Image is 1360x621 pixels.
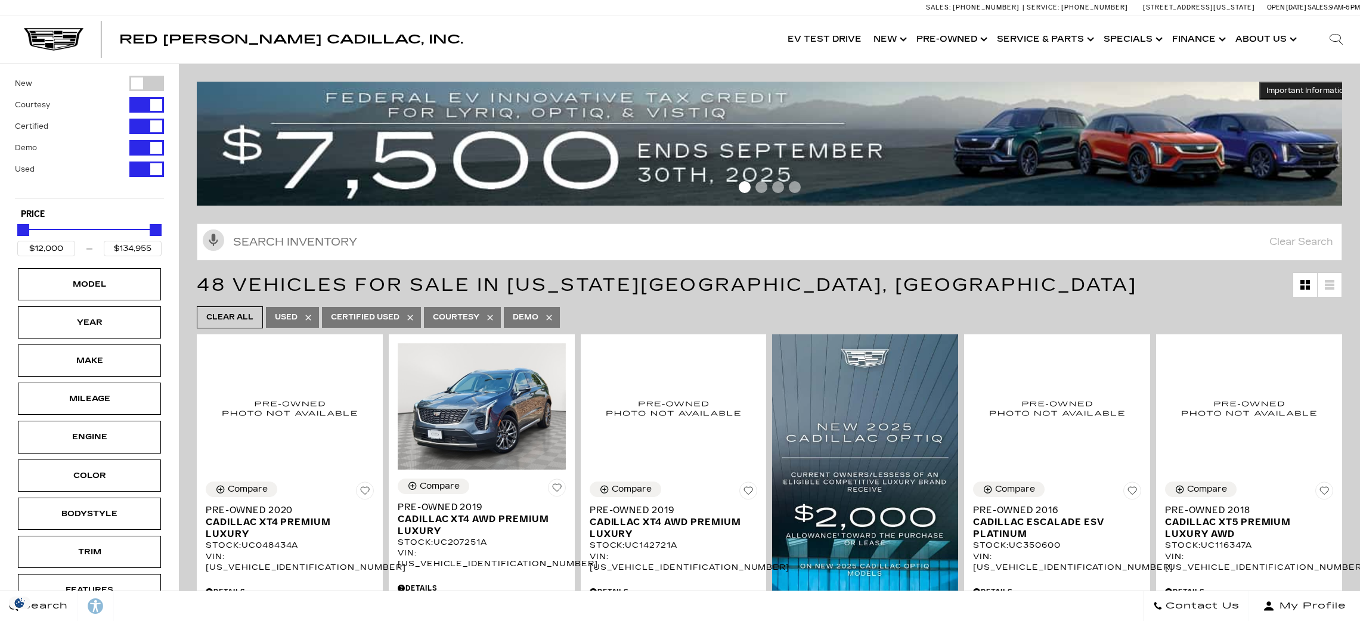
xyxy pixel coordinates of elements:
button: Save Vehicle [548,479,566,501]
div: VIN: [US_VEHICLE_IDENTIFICATION_NUMBER] [398,548,566,569]
span: Important Information [1266,86,1349,95]
span: Go to slide 4 [789,181,801,193]
div: Compare [1187,484,1227,495]
a: [STREET_ADDRESS][US_STATE] [1143,4,1255,11]
div: EngineEngine [18,421,161,453]
button: Save Vehicle [356,482,374,504]
h5: Price [21,209,158,220]
img: 2019 Cadillac XT4 AWD Premium Luxury [590,343,758,473]
div: Maximum Price [150,224,162,236]
span: Clear All [206,310,253,325]
a: Cadillac Dark Logo with Cadillac White Text [24,28,83,51]
img: vrp-tax-ending-august-version [197,82,1356,206]
div: Pricing Details - Pre-Owned 2016 Cadillac Escalade ESV Platinum [973,586,1141,597]
span: Go to slide 2 [755,181,767,193]
label: Certified [15,120,48,132]
span: Service: [1027,4,1060,11]
div: Stock : UC116347A [1165,540,1333,551]
span: Go to slide 1 [739,181,751,193]
div: MakeMake [18,344,161,377]
div: VIN: [US_VEHICLE_IDENTIFICATION_NUMBER] [973,551,1141,573]
button: Compare Vehicle [398,479,469,494]
button: Compare Vehicle [206,482,277,497]
div: Pricing Details - Pre-Owned 2019 Cadillac XT4 AWD Premium Luxury [590,586,758,597]
span: Cadillac XT4 AWD Premium Luxury [398,513,557,537]
a: Pre-Owned 2018Cadillac XT5 Premium Luxury AWD [1165,504,1333,540]
img: Opt-Out Icon [6,597,33,609]
span: Pre-Owned 2019 [590,504,749,516]
span: Certified Used [331,310,399,325]
div: Model [60,278,119,291]
a: Pre-Owned 2016Cadillac Escalade ESV Platinum [973,504,1141,540]
div: TrimTrim [18,536,161,568]
span: Used [275,310,298,325]
span: Pre-Owned 2019 [398,501,557,513]
span: Open [DATE] [1267,4,1306,11]
div: Filter by Vehicle Type [15,76,164,198]
label: Courtesy [15,99,50,111]
button: Compare Vehicle [973,482,1045,497]
a: Red [PERSON_NAME] Cadillac, Inc. [119,33,463,45]
span: Cadillac Escalade ESV Platinum [973,516,1132,540]
div: Make [60,354,119,367]
div: Stock : UC350600 [973,540,1141,551]
div: Stock : UC207251A [398,537,566,548]
span: [PHONE_NUMBER] [953,4,1020,11]
a: EV Test Drive [782,15,868,63]
div: Pricing Details - Pre-Owned 2020 Cadillac XT4 Premium Luxury [206,586,374,597]
span: Pre-Owned 2018 [1165,504,1324,516]
span: Cadillac XT4 Premium Luxury [206,516,365,540]
a: About Us [1229,15,1300,63]
img: 2020 Cadillac XT4 Premium Luxury [206,343,374,473]
span: [PHONE_NUMBER] [1061,4,1128,11]
div: ColorColor [18,459,161,492]
div: Stock : UC048434A [206,540,374,551]
button: Important Information [1259,82,1356,100]
div: VIN: [US_VEHICLE_IDENTIFICATION_NUMBER] [590,551,758,573]
span: Sales: [1308,4,1329,11]
div: VIN: [US_VEHICLE_IDENTIFICATION_NUMBER] [206,551,374,573]
a: Pre-Owned [910,15,991,63]
span: Courtesy [433,310,479,325]
img: 2019 Cadillac XT4 AWD Premium Luxury [398,343,566,469]
div: Color [60,469,119,482]
a: Finance [1166,15,1229,63]
span: Go to slide 3 [772,181,784,193]
div: Mileage [60,392,119,405]
a: Sales: [PHONE_NUMBER] [926,4,1023,11]
button: Compare Vehicle [1165,482,1237,497]
a: Pre-Owned 2019Cadillac XT4 AWD Premium Luxury [398,501,566,537]
div: Trim [60,545,119,558]
svg: Click to toggle on voice search [203,229,224,251]
span: Demo [513,310,538,325]
span: Cadillac XT5 Premium Luxury AWD [1165,516,1324,540]
label: Used [15,163,35,175]
div: BodystyleBodystyle [18,498,161,530]
div: Compare [420,481,460,492]
a: Pre-Owned 2020Cadillac XT4 Premium Luxury [206,504,374,540]
div: Bodystyle [60,507,119,520]
a: Specials [1098,15,1166,63]
div: MileageMileage [18,383,161,415]
div: Compare [228,484,268,495]
a: New [868,15,910,63]
div: Minimum Price [17,224,29,236]
span: Sales: [926,4,951,11]
input: Minimum [17,241,75,256]
input: Search Inventory [197,223,1342,260]
div: Compare [995,484,1035,495]
div: VIN: [US_VEHICLE_IDENTIFICATION_NUMBER] [1165,551,1333,573]
input: Maximum [104,241,162,256]
div: Stock : UC142721A [590,540,758,551]
div: Features [60,583,119,597]
button: Save Vehicle [1315,482,1333,504]
a: Service: [PHONE_NUMBER] [1023,4,1131,11]
label: Demo [15,142,37,154]
span: Search [18,598,68,614]
img: 2016 Cadillac Escalade ESV Platinum [973,343,1141,473]
span: Pre-Owned 2016 [973,504,1132,516]
div: Compare [612,484,652,495]
span: Red [PERSON_NAME] Cadillac, Inc. [119,32,463,46]
span: Contact Us [1163,598,1240,614]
